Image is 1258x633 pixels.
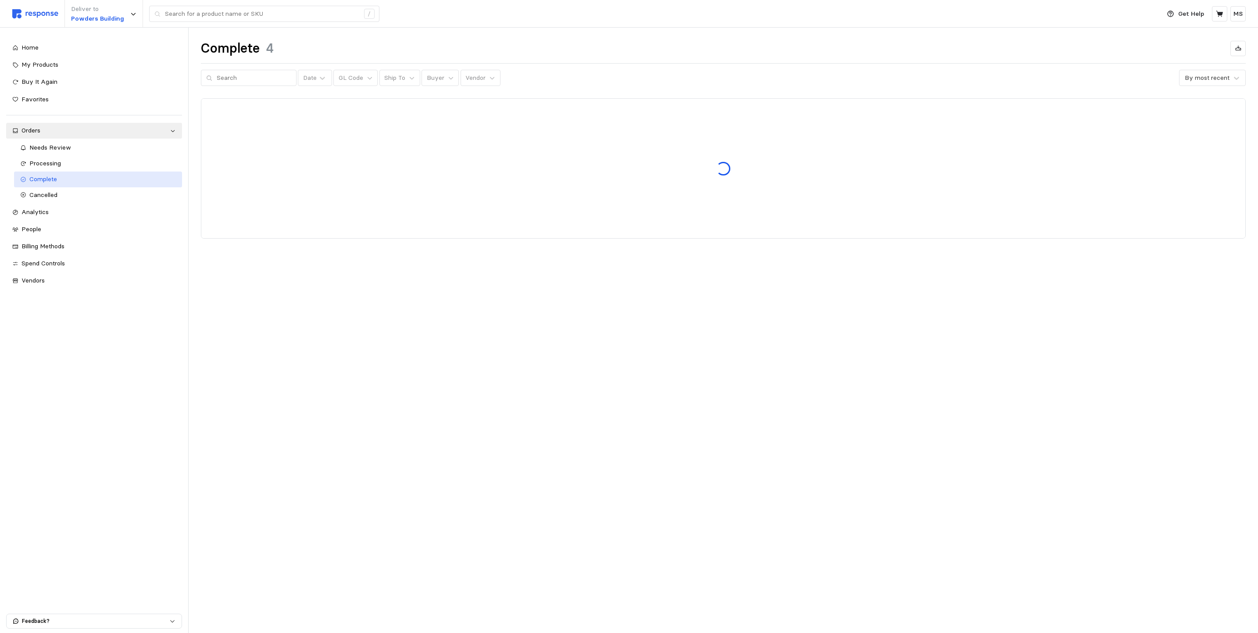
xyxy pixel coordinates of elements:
[364,9,375,19] div: /
[6,74,182,90] a: Buy It Again
[217,70,291,86] input: Search
[6,222,182,237] a: People
[21,43,39,51] span: Home
[29,159,61,167] span: Processing
[201,40,260,57] h1: Complete
[6,57,182,73] a: My Products
[6,123,182,139] a: Orders
[6,204,182,220] a: Analytics
[165,6,359,22] input: Search for a product name or SKU
[7,614,182,628] button: Feedback?
[29,191,57,199] span: Cancelled
[21,225,41,233] span: People
[339,73,363,83] p: GL Code
[71,4,124,14] p: Deliver to
[1230,6,1246,21] button: MS
[1233,9,1243,19] p: MS
[303,73,317,82] div: Date
[12,9,58,18] img: svg%3e
[21,259,65,267] span: Spend Controls
[6,273,182,289] a: Vendors
[14,172,182,187] a: Complete
[427,73,444,83] p: Buyer
[29,175,57,183] span: Complete
[21,126,167,136] div: Orders
[71,14,124,24] p: Powders Building
[6,92,182,107] a: Favorites
[21,61,58,68] span: My Products
[384,73,405,83] p: Ship To
[333,70,378,86] button: GL Code
[21,276,45,284] span: Vendors
[1185,73,1229,82] div: By most recent
[1178,9,1204,19] p: Get Help
[14,187,182,203] a: Cancelled
[6,40,182,56] a: Home
[29,143,71,151] span: Needs Review
[21,242,64,250] span: Billing Methods
[266,40,274,57] h1: 4
[6,239,182,254] a: Billing Methods
[14,140,182,156] a: Needs Review
[21,208,49,216] span: Analytics
[465,73,486,83] p: Vendor
[21,95,49,103] span: Favorites
[461,70,500,86] button: Vendor
[6,256,182,272] a: Spend Controls
[14,156,182,172] a: Processing
[422,70,459,86] button: Buyer
[379,70,420,86] button: Ship To
[21,78,57,86] span: Buy It Again
[22,617,169,625] p: Feedback?
[1162,6,1209,22] button: Get Help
